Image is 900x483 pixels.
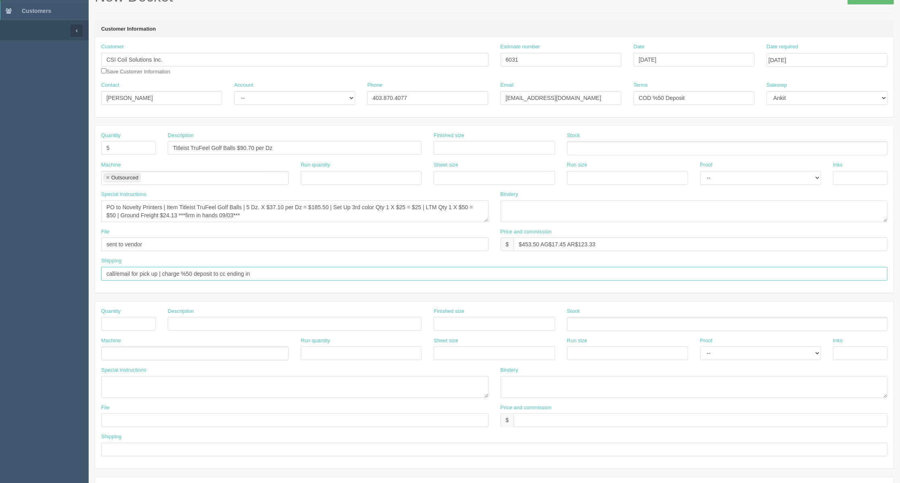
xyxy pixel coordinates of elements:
[833,337,843,345] label: Inks
[501,413,514,427] div: $
[501,366,518,374] label: Bindery
[434,132,464,139] label: Finished size
[95,21,894,37] header: Customer Information
[301,337,330,345] label: Run quantity
[101,308,121,315] label: Quantity
[101,81,119,89] label: Contact
[501,191,518,198] label: Bindery
[101,43,488,75] div: Save Customer Information
[700,337,713,345] label: Proof
[767,43,798,51] label: Date required
[501,404,552,412] label: Price and commission
[168,132,194,139] label: Description
[500,81,513,89] label: Email
[567,132,580,139] label: Stock
[833,161,843,169] label: Inks
[101,433,122,441] label: Shipping
[567,337,588,345] label: Run size
[434,161,458,169] label: Sheet size
[101,337,121,345] label: Machine
[101,53,488,67] input: Enter customer name
[234,81,253,89] label: Account
[434,308,464,315] label: Finished size
[101,257,122,265] label: Shipping
[767,81,787,89] label: Salesrep
[700,161,713,169] label: Proof
[101,132,121,139] label: Quantity
[101,404,110,412] label: File
[168,308,194,315] label: Description
[101,43,124,51] label: Customer
[634,81,648,89] label: Terms
[101,366,146,374] label: Special instructions
[501,228,552,236] label: Price and commission
[111,175,138,180] div: Outsourced
[634,43,644,51] label: Date
[101,200,488,222] textarea: PO to DML | i7007 Hats | Color Navy | Qty 50 X $5.55 each = $277.50 | Embroidery Qty 50 X $4 = $2...
[567,161,588,169] label: Run size
[101,228,110,236] label: File
[567,308,580,315] label: Stock
[301,161,330,169] label: Run quantity
[101,161,121,169] label: Machine
[501,237,514,251] div: $
[22,8,51,14] span: Customers
[101,191,146,198] label: Special instructions
[501,43,540,51] label: Estimate number
[367,81,382,89] label: Phone
[434,337,458,345] label: Sheet size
